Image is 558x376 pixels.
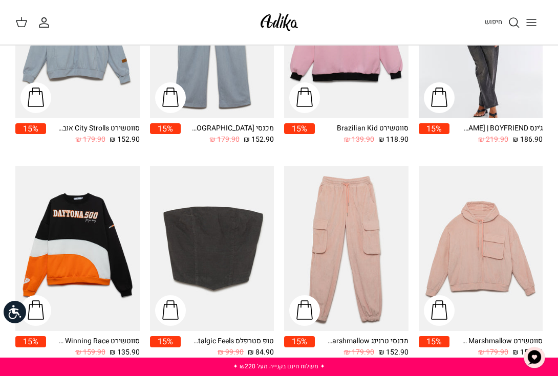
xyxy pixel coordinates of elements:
span: 159.90 ₪ [75,347,105,358]
a: מכנסי טרנינג Walking On Marshmallow 152.90 ₪ 179.90 ₪ [315,336,409,358]
span: 179.90 ₪ [75,134,105,145]
a: סווטשירט Walking On Marshmallow 152.90 ₪ 179.90 ₪ [449,336,543,358]
span: 84.90 ₪ [248,347,274,358]
div: סווטשירט Brazilian Kid [327,123,409,134]
a: טופ סטרפלס Nostalgic Feels קורדרוי [150,166,274,331]
a: סווטשירט Brazilian Kid 118.90 ₪ 139.90 ₪ [315,123,409,145]
div: מכנסי טרנינג Walking On Marshmallow [327,336,409,347]
a: 15% [284,123,315,145]
span: 179.90 ₪ [344,347,374,358]
div: סווטשירט Walking On Marshmallow [461,336,543,347]
a: 15% [15,336,46,358]
a: מכנסי [GEOGRAPHIC_DATA] 152.90 ₪ 179.90 ₪ [181,123,274,145]
div: סווטשירט City Strolls אוברסייז [58,123,140,134]
span: 152.90 ₪ [378,347,409,358]
a: סווטשירט Walking On Marshmallow [419,166,543,331]
span: 15% [419,336,449,347]
span: 15% [419,123,449,134]
span: 15% [150,336,181,347]
span: 186.90 ₪ [512,134,543,145]
a: טופ סטרפלס Nostalgic Feels קורדרוי 84.90 ₪ 99.90 ₪ [181,336,274,358]
div: טופ סטרפלס Nostalgic Feels קורדרוי [192,336,274,347]
a: ✦ משלוח חינם בקנייה מעל ₪220 ✦ [233,362,325,371]
a: 15% [284,336,315,358]
a: חיפוש [485,16,520,29]
span: 99.90 ₪ [218,347,244,358]
span: 179.90 ₪ [209,134,240,145]
a: 15% [419,123,449,145]
a: מכנסי טרנינג Walking On Marshmallow [284,166,409,331]
button: צ'אט [519,342,550,373]
span: 118.90 ₪ [378,134,409,145]
a: 15% [419,336,449,358]
span: 152.90 ₪ [244,134,274,145]
span: 152.90 ₪ [110,134,140,145]
span: 15% [15,123,46,134]
span: 139.90 ₪ [344,134,374,145]
a: 15% [150,336,181,358]
span: 15% [150,123,181,134]
div: ג׳ינס All Or Nothing [PERSON_NAME] | BOYFRIEND [461,123,543,134]
div: מכנסי [GEOGRAPHIC_DATA] [192,123,274,134]
span: 219.90 ₪ [478,134,508,145]
span: 15% [284,336,315,347]
span: 152.90 ₪ [512,347,543,358]
img: Adika IL [257,10,301,34]
a: סווטשירט Winning Race אוברסייז 135.90 ₪ 159.90 ₪ [46,336,140,358]
a: 15% [15,123,46,145]
span: 15% [15,336,46,347]
span: 15% [284,123,315,134]
a: סווטשירט City Strolls אוברסייז 152.90 ₪ 179.90 ₪ [46,123,140,145]
div: סווטשירט Winning Race אוברסייז [58,336,140,347]
span: 179.90 ₪ [478,347,508,358]
a: ג׳ינס All Or Nothing [PERSON_NAME] | BOYFRIEND 186.90 ₪ 219.90 ₪ [449,123,543,145]
button: Toggle menu [520,11,543,34]
span: חיפוש [485,17,502,27]
a: החשבון שלי [38,16,54,29]
a: 15% [150,123,181,145]
span: 135.90 ₪ [110,347,140,358]
a: סווטשירט Winning Race אוברסייז [15,166,140,331]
